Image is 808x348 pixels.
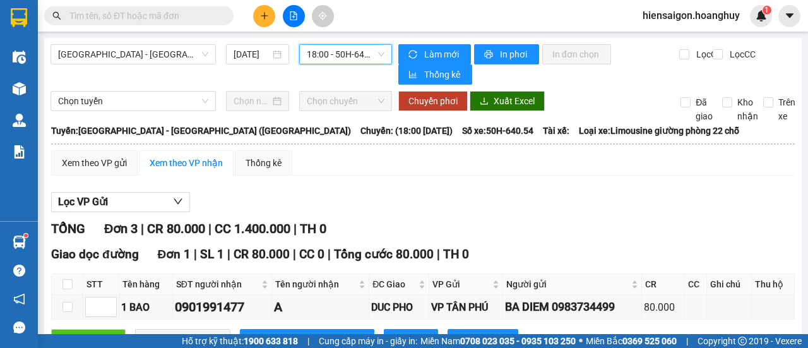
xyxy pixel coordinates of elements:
span: Đơn 1 [158,247,191,261]
span: Chọn chuyến [307,92,384,111]
img: logo-vxr [11,8,27,27]
span: VP Gửi [432,277,490,291]
span: Giao dọc đường [51,247,139,261]
button: printerIn phơi [474,44,539,64]
img: warehouse-icon [13,82,26,95]
td: VP TÂN PHÚ [429,295,504,320]
span: Lọc CC [725,47,757,61]
button: caret-down [778,5,800,27]
div: 0901991477 [175,297,270,317]
span: Chọn tuyến [58,92,208,111]
span: In phơi [500,47,529,61]
span: Miền Nam [420,334,576,348]
span: Cung cấp máy in - giấy in: [319,334,417,348]
span: Lọc CR [691,47,724,61]
span: copyright [738,337,747,345]
div: Xem theo VP gửi [62,156,127,170]
strong: 1900 633 818 [244,336,298,346]
span: In biên lai [472,332,508,346]
span: download [480,97,489,107]
span: Người gửi [506,277,628,291]
span: [PERSON_NAME] sắp xếp [264,332,364,346]
span: TỔNG [51,221,85,236]
input: 13/10/2025 [234,47,270,61]
div: 1 BAO [121,299,170,315]
span: Xuất Excel [494,94,535,108]
span: Tên người nhận [275,277,356,291]
span: message [13,321,25,333]
span: SL 1 [200,247,224,261]
span: plus [260,11,269,20]
span: | [194,247,197,261]
td: A [272,295,369,320]
th: CR [642,274,685,295]
th: Thu hộ [752,274,795,295]
div: 80.000 [644,299,682,315]
button: plus [253,5,275,27]
div: DUC PHO [371,299,427,315]
span: Chuyến: (18:00 [DATE]) [360,124,453,138]
span: In DS [408,332,428,346]
div: VP TÂN PHÚ [431,299,501,315]
span: CC 1.400.000 [215,221,290,236]
span: search [52,11,61,20]
span: Đơn 3 [104,221,138,236]
span: | [686,334,688,348]
div: Xem theo VP nhận [150,156,223,170]
span: Tổng cước 80.000 [334,247,434,261]
span: Trên xe [773,95,800,123]
img: warehouse-icon [13,114,26,127]
span: ĐC Giao [372,277,416,291]
span: Loại xe: Limousine giường phòng 22 chỗ [579,124,739,138]
span: TH 0 [443,247,469,261]
button: syncLàm mới [398,44,471,64]
span: ⚪️ [579,339,583,344]
span: bar-chart [408,70,419,80]
input: Tìm tên, số ĐT hoặc mã đơn [69,9,218,23]
strong: 0369 525 060 [622,336,677,346]
div: BA DIEM 0983734499 [505,298,639,316]
img: warehouse-icon [13,236,26,249]
span: SĐT người nhận [176,277,259,291]
td: 0901991477 [173,295,273,320]
span: | [437,247,440,261]
span: Thống kê [424,68,462,81]
span: CR 80.000 [147,221,205,236]
div: Thống kê [246,156,282,170]
span: 18:00 - 50H-640.54 [307,45,384,64]
th: Ghi chú [707,274,752,295]
img: warehouse-icon [13,51,26,64]
button: bar-chartThống kê [398,64,472,85]
span: Miền Bắc [586,334,677,348]
div: A [274,297,367,317]
span: aim [318,11,327,20]
img: solution-icon [13,145,26,159]
span: Làm mới [424,47,461,61]
span: | [208,221,211,236]
th: STT [83,274,119,295]
th: CC [685,274,707,295]
span: hiensaigon.hoanghuy [633,8,750,23]
span: CR 80.000 [234,247,290,261]
span: notification [13,293,25,305]
span: question-circle [13,265,25,277]
sup: 1 [24,234,28,237]
span: | [294,221,297,236]
span: | [227,247,230,261]
th: Tên hàng [119,274,173,295]
span: down [173,196,183,207]
span: Lọc VP Gửi [58,194,108,210]
span: | [328,247,331,261]
button: Lọc VP Gửi [51,192,190,212]
span: sync [408,50,419,60]
button: In đơn chọn [542,44,611,64]
button: aim [312,5,334,27]
span: TH 0 [300,221,326,236]
span: CC 0 [299,247,324,261]
input: Chọn ngày [234,94,270,108]
span: Sài Gòn - Quảng Ngãi (Hàng Hoá) [58,45,208,64]
strong: 0708 023 035 - 0935 103 250 [460,336,576,346]
span: file-add [289,11,298,20]
button: Chuyển phơi [398,91,468,111]
span: Hỗ trợ kỹ thuật: [182,334,298,348]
